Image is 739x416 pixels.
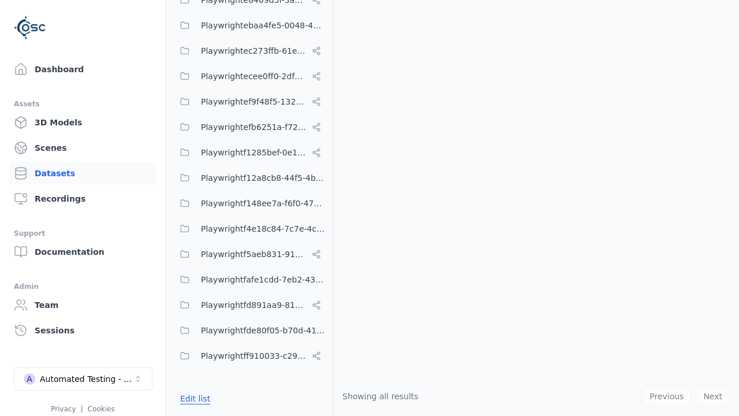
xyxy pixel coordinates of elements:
[173,294,326,317] button: Playwrightfd891aa9-817c-4b53-b4a5-239ad8786b13
[342,392,419,401] span: Showing all results
[9,136,156,159] a: Scenes
[9,240,156,263] a: Documentation
[173,39,326,62] button: Playwrightec273ffb-61ea-45e5-a16f-f2326c02251a
[81,405,83,413] span: |
[173,192,326,215] button: Playwrightf148ee7a-f6f0-478b-8659-42bd4a5eac88
[40,373,133,385] div: Automated Testing - Playwright
[201,171,326,185] span: Playwrightf12a8cb8-44f5-4bf0-b292-721ddd8e7e42
[14,367,152,391] button: Select a workspace
[201,18,326,32] span: Playwrightebaa4fe5-0048-4b3d-873e-b2fbc8fb818f
[173,65,326,88] button: Playwrightecee0ff0-2df5-41ca-bc9d-ef70750fb77f
[201,222,326,236] span: Playwrightf4e18c84-7c7e-4c28-bfa4-7be69262452c
[201,273,326,287] span: Playwrightfafe1cdd-7eb2-4390-bfe1-ed4773ecffac
[173,116,326,139] button: Playwrightefb6251a-f72e-4cb7-bc11-185fbdc8734c
[173,243,326,266] button: Playwrightf5aeb831-9105-46b5-9a9b-c943ac435ad3
[173,14,326,37] button: Playwrightebaa4fe5-0048-4b3d-873e-b2fbc8fb818f
[14,280,152,294] div: Admin
[173,388,217,409] button: Edit list
[173,217,326,240] button: Playwrightf4e18c84-7c7e-4c28-bfa4-7be69262452c
[173,268,326,291] button: Playwrightfafe1cdd-7eb2-4390-bfe1-ed4773ecffac
[9,162,156,185] a: Datasets
[9,58,156,81] a: Dashboard
[173,166,326,190] button: Playwrightf12a8cb8-44f5-4bf0-b292-721ddd8e7e42
[201,120,307,134] span: Playwrightefb6251a-f72e-4cb7-bc11-185fbdc8734c
[9,187,156,210] a: Recordings
[201,69,307,83] span: Playwrightecee0ff0-2df5-41ca-bc9d-ef70750fb77f
[9,111,156,134] a: 3D Models
[9,319,156,342] a: Sessions
[201,349,307,363] span: Playwrightff910033-c297-413c-9627-78f34a067480
[24,373,35,385] div: A
[201,95,307,109] span: Playwrightef9f48f5-132c-420e-ba19-65a3bd8c2253
[201,298,307,312] span: Playwrightfd891aa9-817c-4b53-b4a5-239ad8786b13
[173,141,326,164] button: Playwrightf1285bef-0e1f-4916-a3c2-d80ed4e692e1
[173,319,326,342] button: Playwrightfde80f05-b70d-4104-ad1c-b71865a0eedf
[14,12,46,44] img: Logo
[201,196,326,210] span: Playwrightf148ee7a-f6f0-478b-8659-42bd4a5eac88
[201,44,307,58] span: Playwrightec273ffb-61ea-45e5-a16f-f2326c02251a
[9,294,156,317] a: Team
[51,405,76,413] a: Privacy
[173,344,326,367] button: Playwrightff910033-c297-413c-9627-78f34a067480
[88,405,115,413] a: Cookies
[201,146,307,159] span: Playwrightf1285bef-0e1f-4916-a3c2-d80ed4e692e1
[173,90,326,113] button: Playwrightef9f48f5-132c-420e-ba19-65a3bd8c2253
[14,97,152,111] div: Assets
[14,226,152,240] div: Support
[201,247,307,261] span: Playwrightf5aeb831-9105-46b5-9a9b-c943ac435ad3
[201,324,326,337] span: Playwrightfde80f05-b70d-4104-ad1c-b71865a0eedf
